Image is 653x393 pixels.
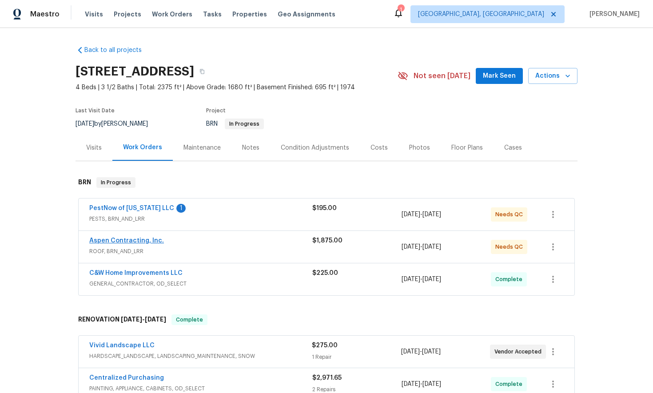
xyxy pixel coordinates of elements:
[76,46,161,55] a: Back to all projects
[89,270,183,276] a: C&W Home Improvements LLC
[398,5,404,14] div: 1
[401,349,420,355] span: [DATE]
[495,275,526,284] span: Complete
[586,10,640,19] span: [PERSON_NAME]
[206,121,264,127] span: BRN
[422,211,441,218] span: [DATE]
[402,381,420,387] span: [DATE]
[89,279,312,288] span: GENERAL_CONTRACTOR, OD_SELECT
[535,71,570,82] span: Actions
[89,342,155,349] a: Vivid Landscape LLC
[76,83,398,92] span: 4 Beds | 3 1/2 Baths | Total: 2375 ft² | Above Grade: 1680 ft² | Basement Finished: 695 ft² | 1974
[418,10,544,19] span: [GEOGRAPHIC_DATA], [GEOGRAPHIC_DATA]
[89,247,312,256] span: ROOF, BRN_AND_LRR
[206,108,226,113] span: Project
[402,244,420,250] span: [DATE]
[370,143,388,152] div: Costs
[89,214,312,223] span: PESTS, BRN_AND_LRR
[476,68,523,84] button: Mark Seen
[495,242,526,251] span: Needs QC
[278,10,335,19] span: Geo Assignments
[402,380,441,389] span: -
[203,11,222,17] span: Tasks
[145,316,166,322] span: [DATE]
[312,205,337,211] span: $195.00
[76,119,159,129] div: by [PERSON_NAME]
[121,316,166,322] span: -
[76,67,194,76] h2: [STREET_ADDRESS]
[89,238,164,244] a: Aspen Contracting, Inc.
[78,177,91,188] h6: BRN
[176,204,186,213] div: 1
[242,143,259,152] div: Notes
[76,306,577,334] div: RENOVATION [DATE]-[DATE]Complete
[495,210,526,219] span: Needs QC
[30,10,60,19] span: Maestro
[414,71,470,80] span: Not seen [DATE]
[76,121,94,127] span: [DATE]
[172,315,207,324] span: Complete
[402,211,420,218] span: [DATE]
[76,108,115,113] span: Last Visit Date
[281,143,349,152] div: Condition Adjustments
[312,238,342,244] span: $1,875.00
[152,10,192,19] span: Work Orders
[312,375,342,381] span: $2,971.65
[76,168,577,197] div: BRN In Progress
[114,10,141,19] span: Projects
[422,381,441,387] span: [DATE]
[422,244,441,250] span: [DATE]
[409,143,430,152] div: Photos
[226,121,263,127] span: In Progress
[451,143,483,152] div: Floor Plans
[401,347,441,356] span: -
[422,276,441,282] span: [DATE]
[85,10,103,19] span: Visits
[494,347,545,356] span: Vendor Accepted
[504,143,522,152] div: Cases
[312,342,338,349] span: $275.00
[402,275,441,284] span: -
[232,10,267,19] span: Properties
[528,68,577,84] button: Actions
[422,349,441,355] span: [DATE]
[312,270,338,276] span: $225.00
[402,210,441,219] span: -
[97,178,135,187] span: In Progress
[89,205,174,211] a: PestNow of [US_STATE] LLC
[402,276,420,282] span: [DATE]
[89,384,312,393] span: PAINTING, APPLIANCE, CABINETS, OD_SELECT
[123,143,162,152] div: Work Orders
[89,375,164,381] a: Centralized Purchasing
[78,314,166,325] h6: RENOVATION
[194,64,210,79] button: Copy Address
[495,380,526,389] span: Complete
[183,143,221,152] div: Maintenance
[483,71,516,82] span: Mark Seen
[86,143,102,152] div: Visits
[121,316,142,322] span: [DATE]
[402,242,441,251] span: -
[312,353,401,361] div: 1 Repair
[89,352,312,361] span: HARDSCAPE_LANDSCAPE, LANDSCAPING_MAINTENANCE, SNOW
